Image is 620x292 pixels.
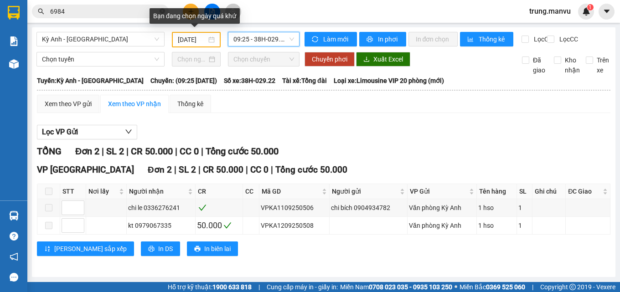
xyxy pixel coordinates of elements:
span: | [175,146,177,157]
b: Tuyến: Kỳ Anh - [GEOGRAPHIC_DATA] [37,77,144,84]
span: sort-ascending [44,246,51,253]
span: trung.manvu [522,5,578,17]
span: Đơn 2 [148,164,172,175]
span: Đơn 2 [75,146,99,157]
span: printer [194,246,201,253]
span: Kỳ Anh - Hà Nội [42,32,159,46]
th: Ghi chú [532,184,566,199]
div: 1 hso [478,220,515,231]
div: 1 [518,220,531,231]
span: notification [10,252,18,261]
th: CC [243,184,259,199]
span: download [363,56,370,63]
button: downloadXuất Excel [356,52,410,67]
span: | [174,164,176,175]
button: file-add [204,4,220,20]
span: Tài xế: Tổng đài [282,76,327,86]
span: Thống kê [479,34,506,44]
span: SL 2 [106,146,124,157]
span: | [271,164,273,175]
img: solution-icon [9,36,19,46]
span: In phơi [378,34,399,44]
span: In biên lai [204,244,231,254]
span: | [532,282,533,292]
span: printer [367,36,374,43]
button: printerIn phơi [359,32,406,46]
span: 09:25 - 38H-029.22 [233,32,294,46]
div: 1 hso [478,203,515,213]
span: bar-chart [467,36,475,43]
span: copyright [569,284,576,290]
span: Số xe: 38H-029.22 [224,76,275,86]
span: CR 50.000 [131,146,173,157]
button: In đơn chọn [408,32,458,46]
th: SL [517,184,532,199]
span: Lọc CC [556,34,579,44]
span: printer [148,246,155,253]
span: Lọc VP Gửi [42,126,78,138]
span: | [126,146,129,157]
img: warehouse-icon [9,211,19,220]
span: TỔNG [37,146,62,157]
span: | [201,146,203,157]
div: kt 0979067335 [128,220,194,231]
img: warehouse-icon [9,59,19,69]
div: Thống kê [177,99,203,109]
span: Tổng cước 50.000 [206,146,279,157]
span: sync [312,36,320,43]
input: Chọn ngày [177,54,207,64]
button: printerIn DS [141,241,180,256]
strong: 0369 525 060 [486,283,525,291]
span: Mã GD [262,186,320,196]
span: Xuất Excel [373,54,403,64]
span: Miền Bắc [460,282,525,292]
span: 1 [589,4,592,10]
button: Chuyển phơi [305,52,355,67]
div: 1 [518,203,531,213]
span: Tổng cước 50.000 [275,164,347,175]
span: Miền Nam [340,282,452,292]
div: chi le 0336276241 [128,203,194,213]
span: Kho nhận [561,55,584,75]
span: SL 2 [179,164,196,175]
button: printerIn biên lai [187,241,238,256]
img: logo-vxr [8,6,20,20]
button: sort-ascending[PERSON_NAME] sắp xếp [37,241,134,256]
td: VPKA1209250508 [259,217,330,235]
span: Người nhận [129,186,186,196]
span: In DS [158,244,173,254]
span: ⚪️ [455,285,457,289]
div: Văn phòng Kỳ Anh [409,220,475,231]
span: message [10,273,18,282]
span: | [258,282,260,292]
span: Chọn tuyến [42,52,159,66]
span: [PERSON_NAME] sắp xếp [54,244,127,254]
th: STT [60,184,86,199]
span: search [38,8,44,15]
td: VPKA1109250506 [259,199,330,217]
span: VP [GEOGRAPHIC_DATA] [37,164,134,175]
span: Lọc CR [530,34,554,44]
span: Cung cấp máy in - giấy in: [267,282,338,292]
th: CR [196,184,243,199]
span: question-circle [10,232,18,241]
span: Trên xe [593,55,613,75]
button: bar-chartThống kê [460,32,513,46]
div: VPKA1109250506 [261,203,328,213]
span: Người gửi [332,186,398,196]
span: | [246,164,248,175]
button: caret-down [599,4,615,20]
div: chi bích 0904934782 [331,203,406,213]
button: syncLàm mới [305,32,357,46]
div: Văn phòng Kỳ Anh [409,203,475,213]
span: CR 50.000 [203,164,243,175]
span: ĐC Giao [568,186,601,196]
td: Văn phòng Kỳ Anh [408,199,477,217]
span: VP Gửi [410,186,467,196]
span: caret-down [603,7,611,15]
span: | [198,164,201,175]
button: aim [225,4,241,20]
button: Lọc VP Gửi [37,125,137,139]
strong: 0708 023 035 - 0935 103 250 [369,283,452,291]
div: Xem theo VP gửi [45,99,92,109]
